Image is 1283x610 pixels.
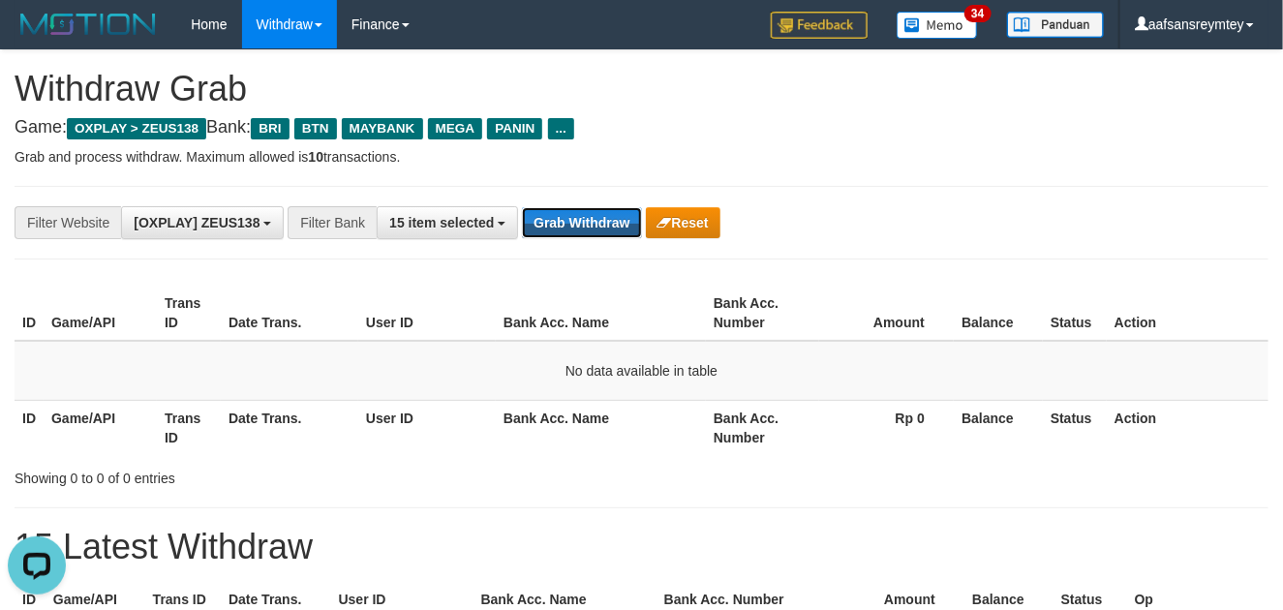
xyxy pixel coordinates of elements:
[15,70,1268,108] h1: Withdraw Grab
[706,286,819,341] th: Bank Acc. Number
[1007,12,1104,38] img: panduan.png
[819,400,954,455] th: Rp 0
[496,400,706,455] th: Bank Acc. Name
[121,206,284,239] button: [OXPLAY] ZEUS138
[1043,400,1107,455] th: Status
[157,400,221,455] th: Trans ID
[964,5,991,22] span: 34
[377,206,518,239] button: 15 item selected
[15,528,1268,566] h1: 15 Latest Withdraw
[487,118,542,139] span: PANIN
[44,400,157,455] th: Game/API
[15,341,1268,401] td: No data available in table
[548,118,574,139] span: ...
[358,400,496,455] th: User ID
[15,286,44,341] th: ID
[251,118,289,139] span: BRI
[308,149,323,165] strong: 10
[67,118,206,139] span: OXPLAY > ZEUS138
[819,286,954,341] th: Amount
[1107,400,1268,455] th: Action
[358,286,496,341] th: User ID
[15,461,520,488] div: Showing 0 to 0 of 0 entries
[221,286,358,341] th: Date Trans.
[496,286,706,341] th: Bank Acc. Name
[771,12,868,39] img: Feedback.jpg
[1107,286,1268,341] th: Action
[1043,286,1107,341] th: Status
[134,215,260,230] span: [OXPLAY] ZEUS138
[221,400,358,455] th: Date Trans.
[389,215,494,230] span: 15 item selected
[646,207,720,238] button: Reset
[288,206,377,239] div: Filter Bank
[954,400,1043,455] th: Balance
[15,206,121,239] div: Filter Website
[44,286,157,341] th: Game/API
[706,400,819,455] th: Bank Acc. Number
[8,8,66,66] button: Open LiveChat chat widget
[294,118,337,139] span: BTN
[15,118,1268,137] h4: Game: Bank:
[15,10,162,39] img: MOTION_logo.png
[428,118,483,139] span: MEGA
[342,118,423,139] span: MAYBANK
[15,147,1268,167] p: Grab and process withdraw. Maximum allowed is transactions.
[522,207,641,238] button: Grab Withdraw
[897,12,978,39] img: Button%20Memo.svg
[954,286,1043,341] th: Balance
[15,400,44,455] th: ID
[157,286,221,341] th: Trans ID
